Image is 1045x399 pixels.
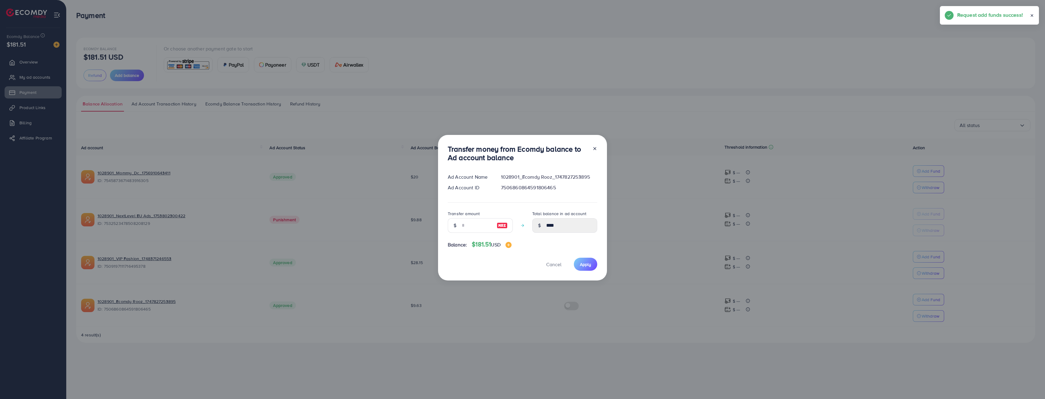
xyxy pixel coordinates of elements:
span: Apply [580,261,591,267]
button: Cancel [539,258,569,271]
div: 1028901_Ecomdy Rooz_1747827253895 [496,174,602,181]
div: Ad Account ID [443,184,496,191]
img: image [505,242,512,248]
span: USD [491,241,500,248]
label: Transfer amount [448,211,480,217]
label: Total balance in ad account [532,211,586,217]
button: Apply [574,258,597,271]
iframe: Chat [1019,372,1040,394]
span: Balance: [448,241,467,248]
img: image [497,222,508,229]
div: Ad Account Name [443,174,496,181]
div: 7506860864591806465 [496,184,602,191]
h5: Request add funds success! [957,11,1023,19]
h3: Transfer money from Ecomdy balance to Ad account balance [448,145,588,162]
h4: $181.51 [472,241,512,248]
span: Cancel [546,261,561,268]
